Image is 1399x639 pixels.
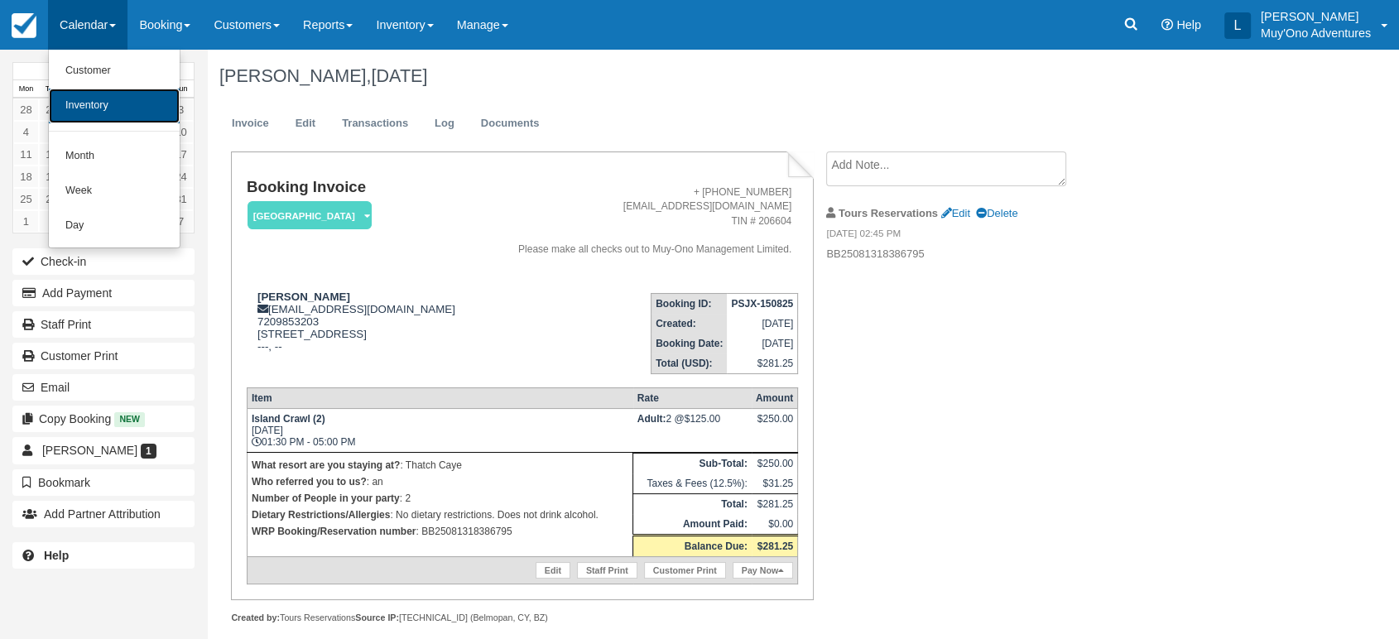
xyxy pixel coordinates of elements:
a: Inventory [49,89,180,123]
a: 10 [168,121,194,143]
i: Help [1161,19,1173,31]
a: Month [49,139,180,174]
a: 3 [168,98,194,121]
a: Pay Now [733,562,793,579]
strong: Island Crawl (2) [252,413,325,425]
a: Help [12,542,195,569]
b: Help [44,549,69,562]
strong: Tours Reservations [839,207,938,219]
th: Item [247,387,632,408]
strong: What resort are you staying at? [252,459,400,471]
a: 12 [39,143,65,166]
button: Copy Booking New [12,406,195,432]
td: [DATE] 01:30 PM - 05:00 PM [247,408,632,452]
span: [PERSON_NAME] [42,444,137,457]
td: 2 @ [633,408,752,452]
div: [EMAIL_ADDRESS][DOMAIN_NAME] 7209853203 [STREET_ADDRESS] ---, -- [247,291,479,373]
a: 25 [13,188,39,210]
span: New [114,412,145,426]
td: Taxes & Fees (12.5%): [633,473,752,494]
img: checkfront-main-nav-mini-logo.png [12,13,36,38]
p: : Thatch Caye [252,457,628,473]
a: Week [49,174,180,209]
a: 29 [39,98,65,121]
strong: Created by: [231,613,280,622]
strong: [PERSON_NAME] [257,291,350,303]
strong: Dietary Restrictions/Allergies [252,509,390,521]
td: $250.00 [752,453,798,473]
p: Muy'Ono Adventures [1261,25,1371,41]
a: 11 [13,143,39,166]
a: 31 [168,188,194,210]
a: Edit [536,562,570,579]
a: Staff Print [12,311,195,338]
a: [PERSON_NAME] 1 [12,437,195,464]
strong: Number of People in your party [252,492,400,504]
a: Staff Print [577,562,637,579]
a: Log [422,108,467,140]
strong: Adult [637,413,666,425]
th: Rate [633,387,752,408]
th: Total (USD): [651,353,728,374]
span: 1 [141,444,156,459]
th: Booking Date: [651,334,728,353]
a: 7 [168,210,194,233]
button: Email [12,374,195,401]
th: Amount Paid: [633,514,752,536]
a: 17 [168,143,194,166]
a: 4 [13,121,39,143]
strong: Source IP: [355,613,399,622]
em: [DATE] 02:45 PM [826,227,1105,245]
a: Delete [976,207,1017,219]
a: Customer [49,54,180,89]
div: L [1224,12,1251,39]
th: Amount [752,387,798,408]
p: BB25081318386795 [826,247,1105,262]
th: Created: [651,314,728,334]
td: $281.25 [727,353,797,374]
button: Add Partner Attribution [12,501,195,527]
a: 19 [39,166,65,188]
span: Help [1176,18,1201,31]
a: 18 [13,166,39,188]
th: Sub-Total: [633,453,752,473]
p: : an [252,473,628,490]
a: Edit [283,108,328,140]
strong: Who referred you to us? [252,476,367,488]
a: Edit [941,207,970,219]
p: [PERSON_NAME] [1261,8,1371,25]
td: [DATE] [727,314,797,334]
a: [GEOGRAPHIC_DATA] [247,200,366,231]
button: Add Payment [12,280,195,306]
a: Day [49,209,180,243]
th: Total: [633,493,752,514]
address: + [PHONE_NUMBER] [EMAIL_ADDRESS][DOMAIN_NAME] TIN # 206604 Please make all checks out to Muy-Ono ... [486,185,792,257]
td: $281.25 [752,493,798,514]
th: Sun [168,80,194,98]
strong: WRP Booking/Reservation number [252,526,416,537]
ul: Calendar [48,50,180,248]
td: $0.00 [752,514,798,536]
em: [GEOGRAPHIC_DATA] [248,201,372,230]
strong: PSJX-150825 [731,298,793,310]
a: Transactions [329,108,421,140]
span: [DATE] [371,65,427,86]
button: Check-in [12,248,195,275]
td: $31.25 [752,473,798,494]
th: Balance Due: [633,535,752,556]
h1: [PERSON_NAME], [219,66,1244,86]
h1: Booking Invoice [247,179,479,196]
p: : BB25081318386795 [252,523,628,540]
div: $250.00 [756,413,793,438]
a: 5 [39,121,65,143]
a: 28 [13,98,39,121]
strong: $281.25 [757,541,793,552]
a: Invoice [219,108,281,140]
div: Tours Reservations [TECHNICAL_ID] (Belmopan, CY, BZ) [231,612,813,624]
th: Tue [39,80,65,98]
button: Bookmark [12,469,195,496]
span: $125.00 [685,413,720,425]
td: [DATE] [727,334,797,353]
a: 2 [39,210,65,233]
a: Documents [469,108,552,140]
